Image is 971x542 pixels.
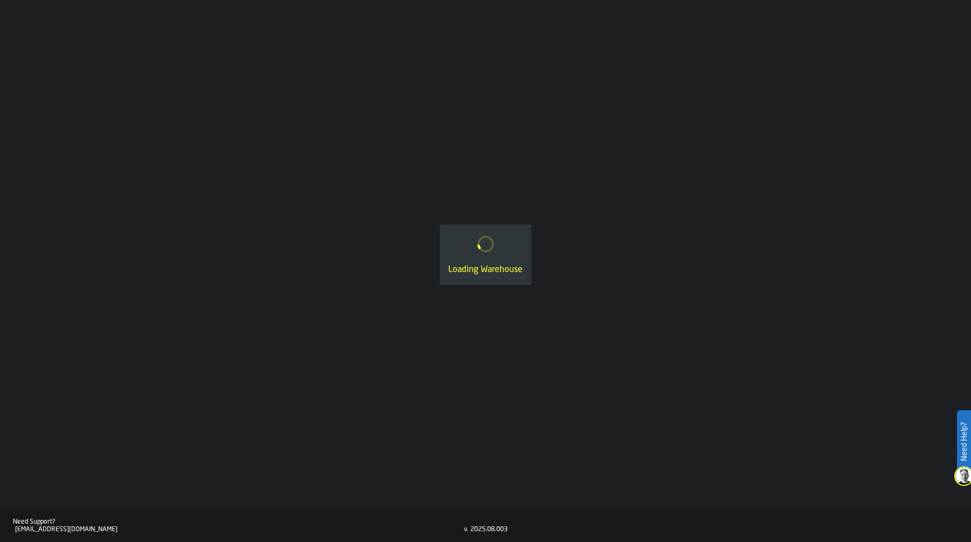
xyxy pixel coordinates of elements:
[13,518,464,526] div: Need Support?
[15,526,464,533] div: [EMAIL_ADDRESS][DOMAIN_NAME]
[470,526,508,533] div: 2025.08.003
[448,263,523,276] div: Loading Warehouse
[464,526,468,533] div: v.
[13,518,464,533] a: Need Support?[EMAIL_ADDRESS][DOMAIN_NAME]
[958,411,970,472] label: Need Help?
